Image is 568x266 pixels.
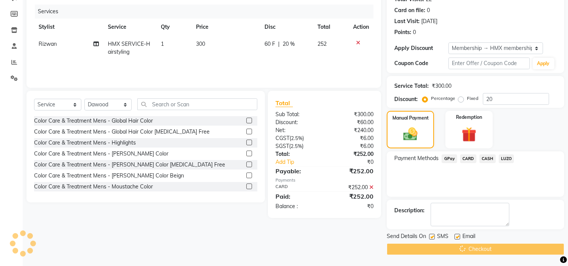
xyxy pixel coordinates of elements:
div: Description: [394,207,425,215]
div: Card on file: [394,6,425,14]
div: Points: [394,28,411,36]
span: 2.5% [291,135,302,141]
th: Service [103,19,156,36]
a: Add Tip [270,158,334,166]
div: Balance : [270,202,325,210]
div: Color Care & Treatment Mens - Moustache Color [34,183,153,191]
div: Payments [275,177,373,184]
span: Payment Methods [394,154,439,162]
div: Sub Total: [270,110,325,118]
button: Apply [533,58,554,69]
span: 2.5% [291,143,302,149]
span: | [278,40,280,48]
div: Color Care & Treatment Mens - [PERSON_NAME] Color Beign [34,172,184,180]
div: 0 [427,6,430,14]
th: Qty [156,19,191,36]
label: Redemption [456,114,482,121]
span: Rizwan [39,40,57,47]
span: 1 [161,40,164,47]
div: Paid: [270,192,325,201]
div: CARD [270,184,325,191]
div: Color Care & Treatment Mens - Highlights [34,139,136,147]
div: ₹6.00 [325,142,380,150]
input: Enter Offer / Coupon Code [448,58,529,69]
th: Price [191,19,260,36]
span: 252 [317,40,327,47]
label: Manual Payment [392,115,429,121]
label: Percentage [431,95,455,102]
span: SMS [437,232,448,242]
div: ₹252.00 [325,192,380,201]
span: LUZO [499,154,514,163]
span: Send Details On [387,232,426,242]
img: _gift.svg [457,125,481,144]
span: HMX SERVICE-Hairstyling [108,40,150,55]
span: CGST [275,135,289,142]
span: 20 % [283,40,295,48]
div: Color Care & Treatment Mens - [PERSON_NAME] Color [34,150,168,158]
span: CASH [479,154,496,163]
div: ₹240.00 [325,126,380,134]
div: ₹300.00 [325,110,380,118]
input: Search or Scan [137,98,257,110]
div: Services [35,5,379,19]
div: Payable: [270,166,325,176]
div: Last Visit: [394,17,420,25]
div: ₹60.00 [325,118,380,126]
th: Action [349,19,373,36]
span: 60 F [265,40,275,48]
th: Total [313,19,349,36]
div: ₹0 [325,202,380,210]
div: ₹0 [334,158,380,166]
span: 300 [196,40,205,47]
div: Discount: [394,95,418,103]
span: Email [462,232,475,242]
div: ₹252.00 [325,150,380,158]
div: Total: [270,150,325,158]
div: 0 [413,28,416,36]
div: Apply Discount [394,44,448,52]
div: ( ) [270,142,325,150]
label: Fixed [467,95,478,102]
div: ₹6.00 [325,134,380,142]
div: ₹252.00 [325,184,380,191]
div: Service Total: [394,82,429,90]
div: Color Care & Treatment Mens - Global Hair Color [34,117,153,125]
span: Total [275,99,293,107]
div: Net: [270,126,325,134]
div: [DATE] [421,17,437,25]
div: ₹252.00 [325,166,380,176]
th: Disc [260,19,313,36]
th: Stylist [34,19,103,36]
div: Discount: [270,118,325,126]
div: ( ) [270,134,325,142]
img: _cash.svg [399,126,422,142]
div: Coupon Code [394,59,448,67]
span: SGST [275,143,289,149]
div: ₹300.00 [432,82,451,90]
span: CARD [460,154,476,163]
div: Color Care & Treatment Mens - Global Hair Color [MEDICAL_DATA] Free [34,128,210,136]
span: GPay [442,154,457,163]
div: Color Care & Treatment Mens - [PERSON_NAME] Color [MEDICAL_DATA] Free [34,161,225,169]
